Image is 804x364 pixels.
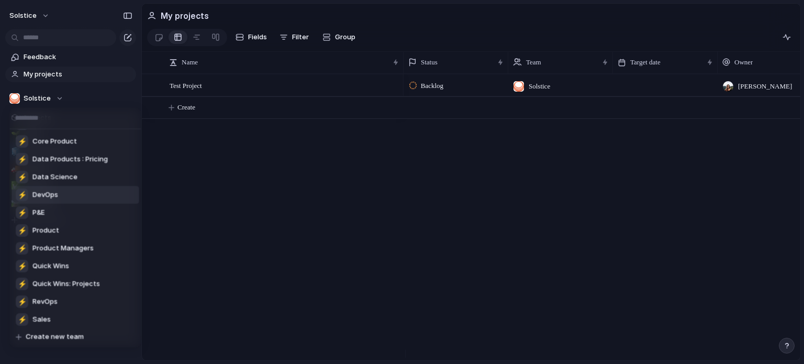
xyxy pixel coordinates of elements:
[32,225,59,236] span: Product
[32,261,69,271] span: Quick Wins
[26,332,84,342] span: Create new team
[16,117,28,130] div: ⚡
[32,314,51,325] span: Sales
[32,172,77,182] span: Data Science
[32,296,58,307] span: RevOps
[16,206,28,219] div: ⚡
[16,171,28,183] div: ⚡
[32,243,94,253] span: Product Managers
[16,278,28,290] div: ⚡
[32,279,100,289] span: Quick Wins: Projects
[16,260,28,272] div: ⚡
[32,136,77,147] span: Core Product
[16,224,28,237] div: ⚡
[16,135,28,148] div: ⚡
[16,295,28,308] div: ⚡
[16,189,28,201] div: ⚡
[16,153,28,166] div: ⚡
[32,207,44,218] span: P&E
[32,190,58,200] span: DevOps
[16,313,28,326] div: ⚡
[32,154,108,164] span: Data Products : Pricing
[16,242,28,255] div: ⚡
